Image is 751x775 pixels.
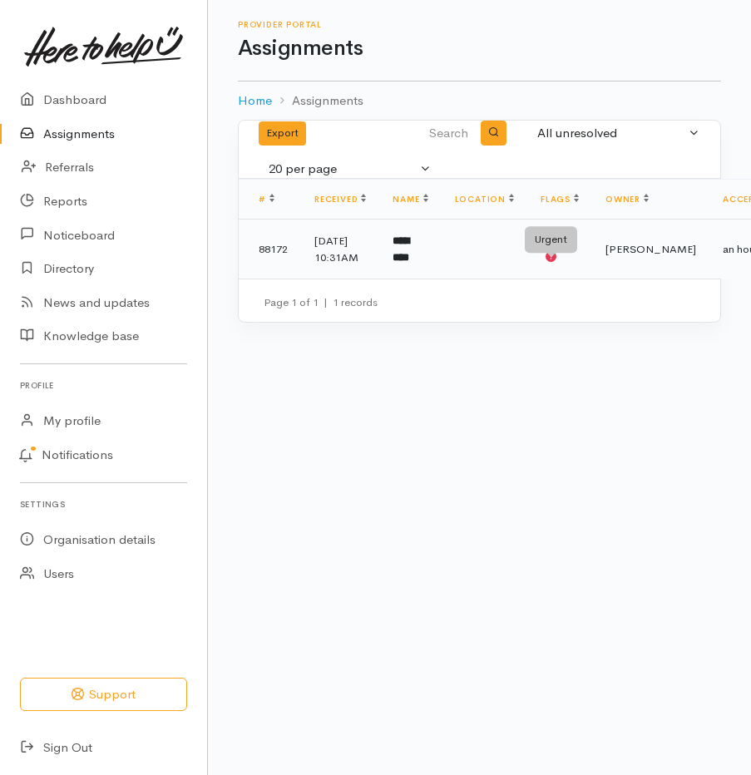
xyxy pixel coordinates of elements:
[605,194,649,205] a: Owner
[259,121,306,146] button: Export
[272,91,363,111] li: Assignments
[259,153,442,185] button: 20 per page
[269,160,417,179] div: 20 per page
[525,226,577,253] div: Urgent
[324,295,328,309] span: |
[238,37,721,61] h1: Assignments
[314,194,366,205] a: Received
[239,220,301,279] td: 88172
[20,374,187,397] h6: Profile
[605,242,696,256] span: [PERSON_NAME]
[264,295,378,309] small: Page 1 of 1 1 records
[238,20,721,29] h6: Provider Portal
[20,493,187,516] h6: Settings
[301,220,379,279] td: [DATE] 10:31AM
[238,81,721,121] nav: breadcrumb
[238,91,272,111] a: Home
[393,113,472,153] input: Search
[537,124,685,143] div: All unresolved
[20,678,187,712] button: Support
[393,194,427,205] a: Name
[541,194,579,205] a: Flags
[455,194,514,205] a: Location
[259,194,274,205] a: #
[527,117,710,150] button: All unresolved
